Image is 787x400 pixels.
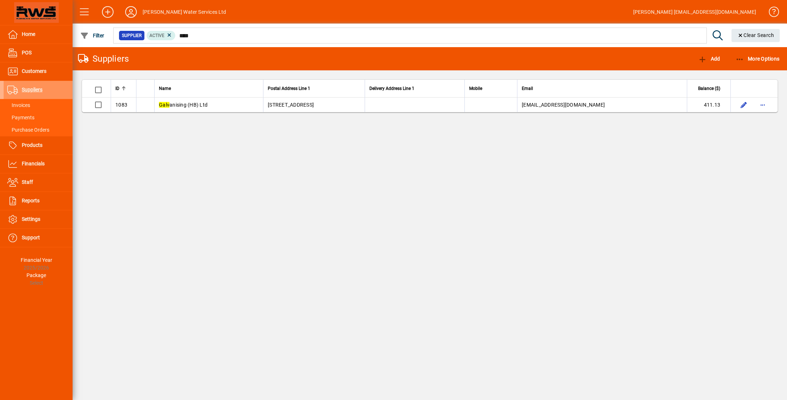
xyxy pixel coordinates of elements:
span: Suppliers [22,87,42,92]
button: Filter [78,29,106,42]
span: Clear Search [737,32,774,38]
span: Home [22,31,35,37]
button: More options [757,99,768,111]
span: Invoices [7,102,30,108]
div: ID [115,84,132,92]
span: Financials [22,161,45,166]
em: Galv [159,102,169,108]
a: Payments [4,111,73,124]
a: Reports [4,192,73,210]
div: Name [159,84,259,92]
button: Add [96,5,119,18]
span: Staff [22,179,33,185]
span: Payments [7,115,34,120]
mat-chip: Activation Status: Active [147,31,176,40]
div: Email [522,84,683,92]
div: [PERSON_NAME] Water Services Ltd [143,6,226,18]
span: Supplier [122,32,142,39]
button: More Options [734,52,782,65]
a: Invoices [4,99,73,111]
div: [PERSON_NAME] [EMAIL_ADDRESS][DOMAIN_NAME] [633,6,756,18]
span: Customers [22,68,46,74]
a: Customers [4,62,73,81]
button: Profile [119,5,143,18]
span: Email [522,84,533,92]
div: Mobile [469,84,513,92]
span: Package [26,272,46,278]
span: Active [149,33,164,38]
div: Balance ($) [692,84,727,92]
a: Home [4,25,73,44]
span: 1083 [115,102,127,108]
span: Postal Address Line 1 [268,84,310,92]
span: Financial Year [21,257,52,263]
span: Support [22,235,40,240]
span: Balance ($) [698,84,720,92]
a: Purchase Orders [4,124,73,136]
a: Knowledge Base [763,1,778,25]
a: Financials [4,155,73,173]
span: More Options [735,56,780,62]
span: Products [22,142,42,148]
button: Edit [738,99,750,111]
button: Add [696,52,722,65]
span: [EMAIL_ADDRESS][DOMAIN_NAME] [522,102,605,108]
a: Products [4,136,73,154]
span: Mobile [469,84,482,92]
div: Suppliers [78,53,129,65]
span: Name [159,84,171,92]
span: Filter [80,33,104,38]
span: [STREET_ADDRESS] [268,102,314,108]
span: Add [698,56,720,62]
span: ID [115,84,119,92]
a: POS [4,44,73,62]
button: Clear [731,29,780,42]
td: 411.13 [687,98,730,112]
span: anising (HB) Ltd [159,102,208,108]
a: Staff [4,173,73,191]
span: Reports [22,198,40,203]
span: Settings [22,216,40,222]
a: Support [4,229,73,247]
span: POS [22,50,32,55]
span: Purchase Orders [7,127,49,133]
a: Settings [4,210,73,228]
span: Delivery Address Line 1 [369,84,414,92]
